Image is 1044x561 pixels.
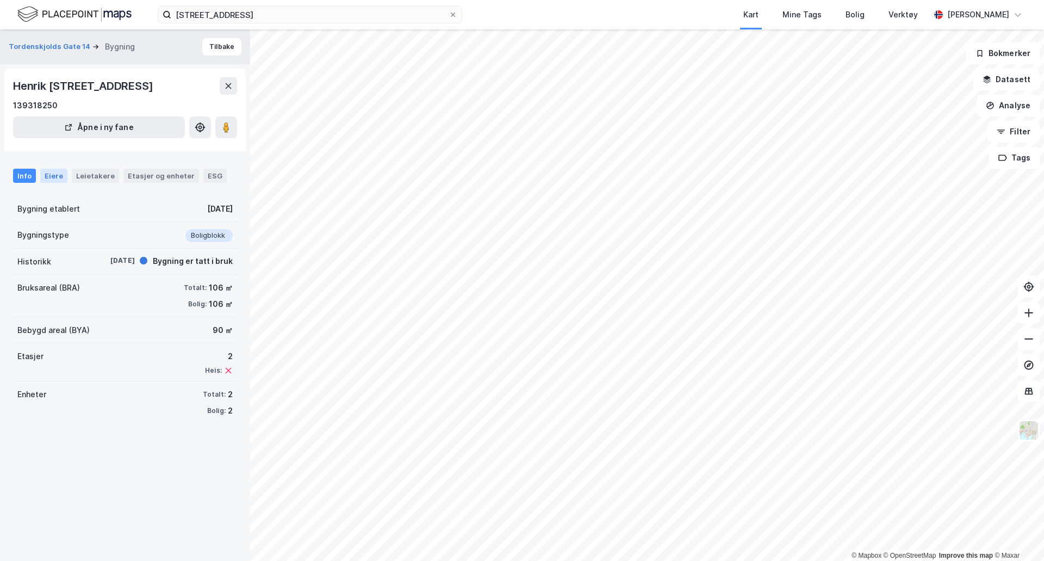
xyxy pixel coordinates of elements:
[17,388,46,401] div: Enheter
[966,42,1040,64] button: Bokmerker
[977,95,1040,116] button: Analyse
[202,38,241,56] button: Tilbake
[990,509,1044,561] iframe: Chat Widget
[207,202,233,215] div: [DATE]
[13,116,185,138] button: Åpne i ny fane
[105,40,135,53] div: Bygning
[743,8,759,21] div: Kart
[884,552,936,559] a: OpenStreetMap
[209,298,233,311] div: 106 ㎡
[9,41,92,52] button: Tordenskjolds Gate 14
[13,77,155,95] div: Henrik [STREET_ADDRESS]
[17,324,90,337] div: Bebygd areal (BYA)
[17,5,132,24] img: logo.f888ab2527a4732fd821a326f86c7f29.svg
[947,8,1009,21] div: [PERSON_NAME]
[153,255,233,268] div: Bygning er tatt i bruk
[40,169,67,183] div: Eiere
[782,8,822,21] div: Mine Tags
[72,169,119,183] div: Leietakere
[207,406,226,415] div: Bolig:
[939,552,993,559] a: Improve this map
[205,350,233,363] div: 2
[213,324,233,337] div: 90 ㎡
[989,147,1040,169] button: Tags
[1018,420,1039,441] img: Z
[846,8,865,21] div: Bolig
[184,283,207,292] div: Totalt:
[188,300,207,309] div: Bolig:
[205,366,222,375] div: Heis:
[888,8,918,21] div: Verktøy
[990,509,1044,561] div: Kontrollprogram for chat
[228,404,233,417] div: 2
[203,390,226,399] div: Totalt:
[17,202,80,215] div: Bygning etablert
[852,552,881,559] a: Mapbox
[987,121,1040,143] button: Filter
[13,169,36,183] div: Info
[17,281,80,294] div: Bruksareal (BRA)
[128,171,195,181] div: Etasjer og enheter
[171,7,449,23] input: Søk på adresse, matrikkel, gårdeiere, leietakere eller personer
[13,99,58,112] div: 139318250
[228,388,233,401] div: 2
[17,350,43,363] div: Etasjer
[17,229,69,242] div: Bygningstype
[209,281,233,294] div: 106 ㎡
[17,255,51,268] div: Historikk
[91,256,135,266] div: [DATE]
[973,69,1040,90] button: Datasett
[203,169,227,183] div: ESG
